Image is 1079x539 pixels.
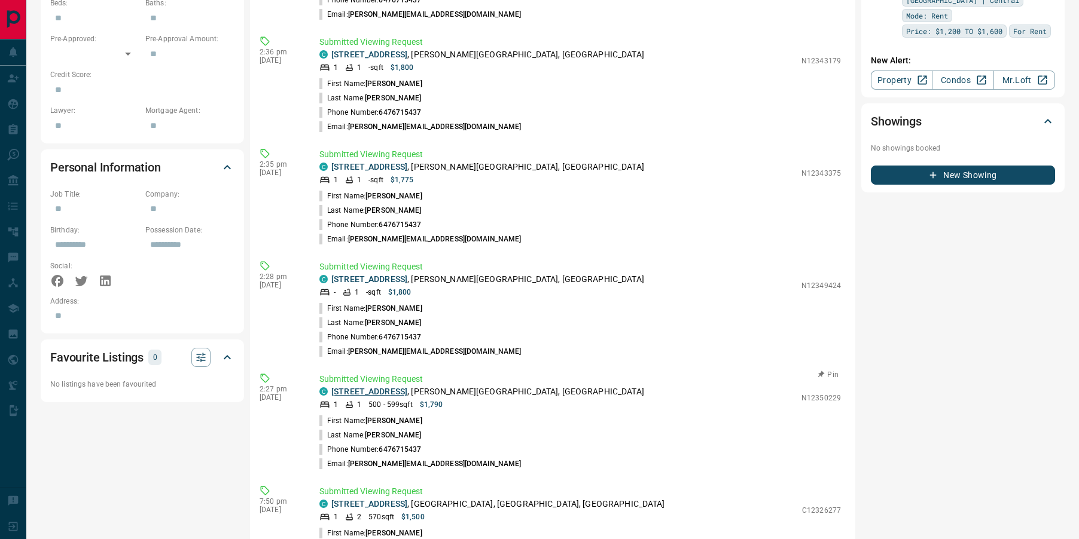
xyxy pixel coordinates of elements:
p: 1 [357,399,361,410]
span: [PERSON_NAME][EMAIL_ADDRESS][DOMAIN_NAME] [348,122,522,131]
div: condos.ca [319,275,328,283]
p: - sqft [368,174,383,185]
p: Last Name: [319,93,422,103]
p: First Name: [319,528,422,538]
p: Email: [319,234,521,244]
a: Mr.Loft [993,71,1055,90]
p: 1 [355,287,359,298]
span: For Rent [1013,25,1047,37]
p: 1 [334,62,338,73]
h2: Personal Information [50,158,161,177]
p: Phone Number: [319,444,422,455]
div: condos.ca [319,387,328,396]
p: , [GEOGRAPHIC_DATA], [GEOGRAPHIC_DATA], [GEOGRAPHIC_DATA] [331,498,665,510]
p: $1,775 [391,174,414,185]
p: Lawyer: [50,105,139,116]
p: Address: [50,296,234,307]
p: N12343179 [801,56,841,66]
p: Phone Number: [319,332,422,342]
span: Price: $1,200 TO $1,600 [906,25,1002,37]
p: N12349424 [801,280,841,291]
p: Possession Date: [145,225,234,235]
span: [PERSON_NAME] [365,304,422,313]
span: [PERSON_NAME] [365,79,422,88]
p: First Name: [319,303,422,314]
p: Submitted Viewing Request [319,373,841,385]
p: First Name: [319,78,422,89]
p: - sqft [368,62,383,73]
p: Email: [319,9,521,20]
span: Mode: Rent [906,10,948,22]
p: 2:35 pm [260,160,301,169]
p: , [PERSON_NAME][GEOGRAPHIC_DATA], [GEOGRAPHIC_DATA] [331,161,644,173]
p: , [PERSON_NAME][GEOGRAPHIC_DATA], [GEOGRAPHIC_DATA] [331,48,644,61]
p: [DATE] [260,56,301,65]
span: [PERSON_NAME] [365,94,421,102]
p: Pre-Approved: [50,33,139,44]
a: [STREET_ADDRESS] [331,387,407,396]
p: Last Name: [319,205,422,216]
div: condos.ca [319,163,328,171]
p: New Alert: [871,54,1055,67]
p: 1 [334,174,338,185]
p: 1 [334,512,338,522]
p: [DATE] [260,169,301,177]
p: First Name: [319,415,422,426]
p: Submitted Viewing Request [319,148,841,161]
p: $1,800 [391,62,414,73]
p: No listings have been favourited [50,379,234,390]
a: [STREET_ADDRESS] [331,50,407,59]
p: Email: [319,121,521,132]
div: condos.ca [319,500,328,508]
p: 1 [357,174,361,185]
p: Social: [50,261,139,271]
p: Birthday: [50,225,139,235]
span: 6476715437 [379,108,421,117]
span: [PERSON_NAME] [365,192,422,200]
p: 570 sqft [368,512,394,522]
a: [STREET_ADDRESS] [331,274,407,284]
p: 1 [357,62,361,73]
p: 2:36 pm [260,48,301,56]
a: Property [871,71,932,90]
div: Favourite Listings0 [50,343,234,372]
p: $1,500 [401,512,425,522]
h2: Favourite Listings [50,348,144,367]
p: 2 [357,512,361,522]
p: - sqft [366,287,381,298]
p: Submitted Viewing Request [319,261,841,273]
p: [DATE] [260,506,301,514]
span: [PERSON_NAME][EMAIL_ADDRESS][DOMAIN_NAME] [348,460,522,468]
a: Condos [932,71,993,90]
p: Last Name: [319,317,422,328]
button: Pin [811,369,846,380]
a: [STREET_ADDRESS] [331,162,407,171]
div: condos.ca [319,50,328,59]
p: Credit Score: [50,69,234,80]
span: [PERSON_NAME] [365,318,421,327]
span: [PERSON_NAME] [365,416,422,425]
p: , [PERSON_NAME][GEOGRAPHIC_DATA], [GEOGRAPHIC_DATA] [331,273,644,286]
p: - [334,287,336,298]
p: Phone Number: [319,219,422,230]
div: Showings [871,107,1055,136]
p: Submitted Viewing Request [319,485,841,498]
span: [PERSON_NAME] [365,431,421,439]
span: [PERSON_NAME][EMAIL_ADDRESS][DOMAIN_NAME] [348,10,522,19]
p: First Name: [319,191,422,201]
span: [PERSON_NAME][EMAIL_ADDRESS][DOMAIN_NAME] [348,347,522,356]
p: Submitted Viewing Request [319,36,841,48]
p: C12326277 [802,505,841,516]
span: [PERSON_NAME][EMAIL_ADDRESS][DOMAIN_NAME] [348,235,522,243]
p: [DATE] [260,393,301,402]
p: Job Title: [50,189,139,200]
p: Email: [319,346,521,357]
p: Last Name: [319,430,422,440]
p: [DATE] [260,281,301,289]
span: [PERSON_NAME] [365,529,422,537]
span: [PERSON_NAME] [365,206,421,215]
p: Mortgage Agent: [145,105,234,116]
p: 1 [334,399,338,410]
p: N12350229 [801,393,841,403]
p: Company: [145,189,234,200]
